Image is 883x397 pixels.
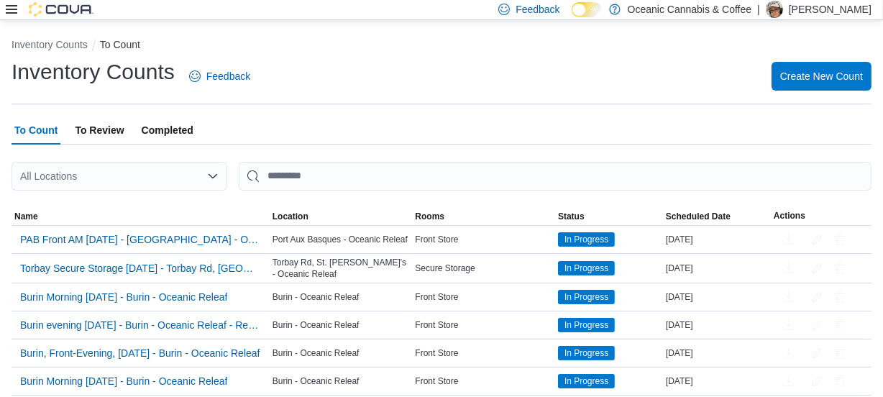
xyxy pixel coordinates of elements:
[20,290,227,304] span: Burin Morning [DATE] - Burin - Oceanic Releaf
[516,2,559,17] span: Feedback
[831,260,848,277] button: Delete
[564,375,608,388] span: In Progress
[273,234,408,245] span: Port Aux Basques - Oceanic Releaf
[663,231,771,248] div: [DATE]
[564,347,608,360] span: In Progress
[14,211,38,222] span: Name
[270,208,413,225] button: Location
[20,346,260,360] span: Burin, Front-Evening, [DATE] - Burin - Oceanic Releaf
[663,208,771,225] button: Scheduled Date
[555,208,663,225] button: Status
[663,260,771,277] div: [DATE]
[12,37,871,55] nav: An example of EuiBreadcrumbs
[14,116,58,145] span: To Count
[780,69,863,83] span: Create New Count
[183,62,256,91] a: Feedback
[75,116,124,145] span: To Review
[20,374,227,388] span: Burin Morning [DATE] - Burin - Oceanic Releaf
[273,257,410,280] span: Torbay Rd, St. [PERSON_NAME]'s - Oceanic Releaf
[808,314,825,336] button: Edit count details
[772,62,871,91] button: Create New Count
[273,291,360,303] span: Burin - Oceanic Releaf
[415,211,444,222] span: Rooms
[100,39,140,50] button: To Count
[14,286,233,308] button: Burin Morning [DATE] - Burin - Oceanic Releaf
[831,344,848,362] button: Delete
[831,373,848,390] button: Delete
[663,373,771,390] div: [DATE]
[558,261,615,275] span: In Progress
[808,342,825,364] button: Edit count details
[14,370,233,392] button: Burin Morning [DATE] - Burin - Oceanic Releaf
[206,69,250,83] span: Feedback
[564,319,608,332] span: In Progress
[831,288,848,306] button: Delete
[558,211,585,222] span: Status
[412,231,555,248] div: Front Store
[757,1,760,18] p: |
[14,229,267,250] button: PAB Front AM [DATE] - [GEOGRAPHIC_DATA] - Oceanic Releaf - Recount - Recount
[12,58,175,86] h1: Inventory Counts
[558,318,615,332] span: In Progress
[564,291,608,304] span: In Progress
[412,260,555,277] div: Secure Storage
[20,261,261,275] span: Torbay Secure Storage [DATE] - Torbay Rd, [GEOGRAPHIC_DATA][PERSON_NAME] - Oceanic Releaf
[12,39,88,50] button: Inventory Counts
[628,1,752,18] p: Oceanic Cannabis & Coffee
[412,344,555,362] div: Front Store
[12,208,270,225] button: Name
[808,286,825,308] button: Edit count details
[572,17,572,18] span: Dark Mode
[666,211,731,222] span: Scheduled Date
[663,288,771,306] div: [DATE]
[558,374,615,388] span: In Progress
[29,2,93,17] img: Cova
[14,257,267,279] button: Torbay Secure Storage [DATE] - Torbay Rd, [GEOGRAPHIC_DATA][PERSON_NAME] - Oceanic Releaf
[831,316,848,334] button: Delete
[14,342,266,364] button: Burin, Front-Evening, [DATE] - Burin - Oceanic Releaf
[14,314,267,336] button: Burin evening [DATE] - Burin - Oceanic Releaf - Recount - Recount - Recount
[663,316,771,334] div: [DATE]
[273,319,360,331] span: Burin - Oceanic Releaf
[239,162,871,191] input: This is a search bar. After typing your query, hit enter to filter the results lower in the page.
[558,290,615,304] span: In Progress
[663,344,771,362] div: [DATE]
[20,232,261,247] span: PAB Front AM [DATE] - [GEOGRAPHIC_DATA] - Oceanic Releaf - Recount - Recount
[412,316,555,334] div: Front Store
[774,210,805,222] span: Actions
[808,370,825,392] button: Edit count details
[412,373,555,390] div: Front Store
[142,116,193,145] span: Completed
[558,232,615,247] span: In Progress
[572,2,602,17] input: Dark Mode
[558,346,615,360] span: In Progress
[412,288,555,306] div: Front Store
[564,262,608,275] span: In Progress
[564,233,608,246] span: In Progress
[831,231,848,248] button: Delete
[808,257,825,279] button: Edit count details
[412,208,555,225] button: Rooms
[766,1,783,18] div: Tina Parsons
[273,211,308,222] span: Location
[207,170,219,182] button: Open list of options
[273,347,360,359] span: Burin - Oceanic Releaf
[808,229,825,250] button: Edit count details
[273,375,360,387] span: Burin - Oceanic Releaf
[789,1,871,18] p: [PERSON_NAME]
[20,318,261,332] span: Burin evening [DATE] - Burin - Oceanic Releaf - Recount - Recount - Recount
